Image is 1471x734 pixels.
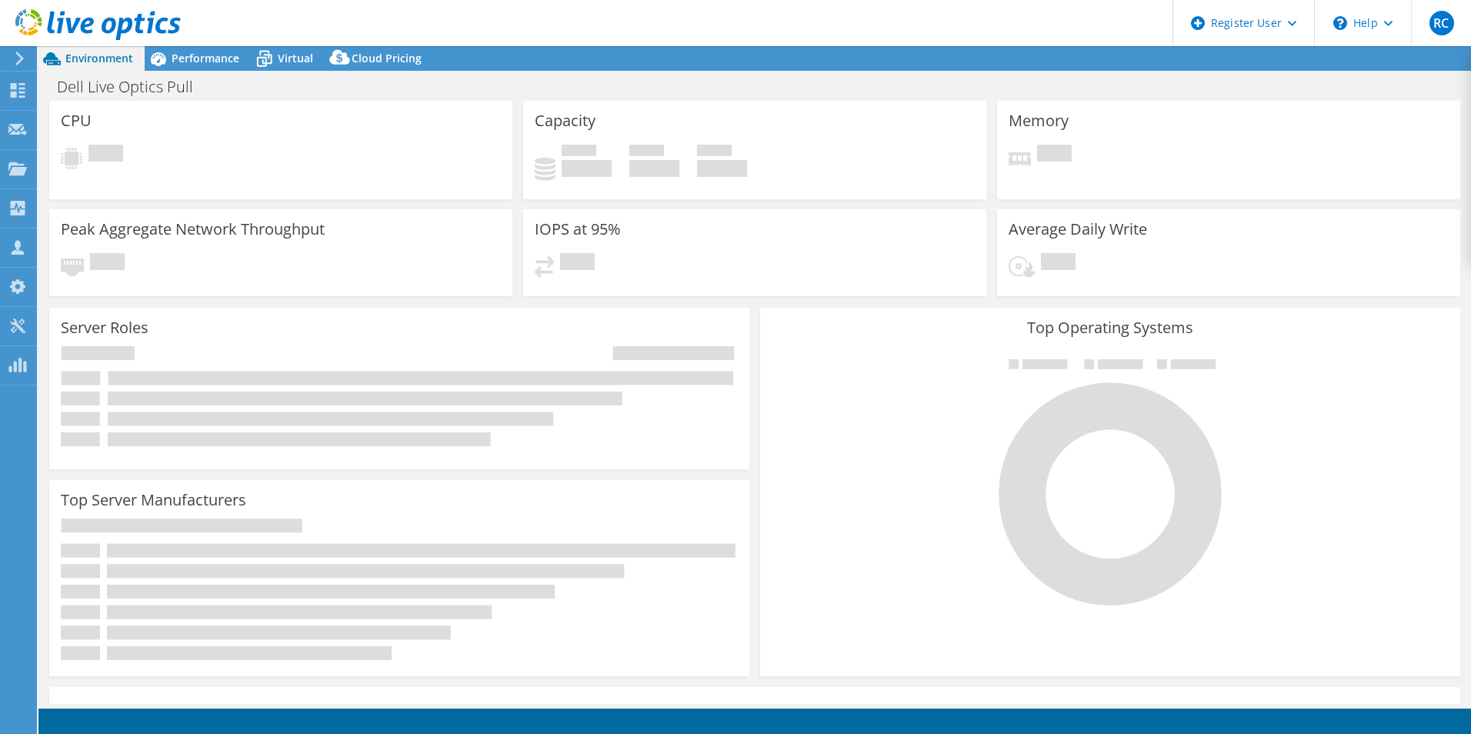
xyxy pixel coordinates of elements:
[352,51,422,65] span: Cloud Pricing
[697,145,732,160] span: Total
[61,221,325,238] h3: Peak Aggregate Network Throughput
[1009,112,1069,129] h3: Memory
[560,253,595,274] span: Pending
[65,51,133,65] span: Environment
[50,78,217,95] h1: Dell Live Optics Pull
[1037,145,1072,165] span: Pending
[629,145,664,160] span: Free
[88,145,123,165] span: Pending
[772,319,1449,336] h3: Top Operating Systems
[1333,16,1347,30] svg: \n
[629,160,679,177] h4: 0 GiB
[697,160,747,177] h4: 0 GiB
[535,221,621,238] h3: IOPS at 95%
[535,112,595,129] h3: Capacity
[1429,11,1454,35] span: RC
[278,51,313,65] span: Virtual
[90,253,125,274] span: Pending
[172,51,239,65] span: Performance
[61,492,246,509] h3: Top Server Manufacturers
[61,112,92,129] h3: CPU
[61,319,148,336] h3: Server Roles
[1041,253,1076,274] span: Pending
[562,160,612,177] h4: 0 GiB
[562,145,596,160] span: Used
[1009,221,1147,238] h3: Average Daily Write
